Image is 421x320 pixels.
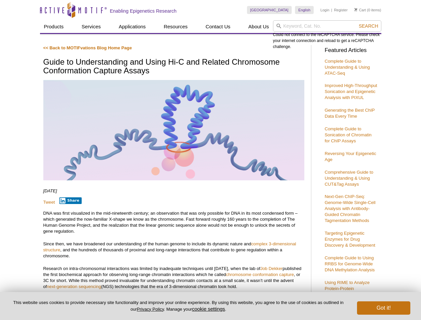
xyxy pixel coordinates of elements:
em: [DATE] [43,188,57,193]
a: Complete Guide to Understanding & Using ATAC-Seq [325,59,370,76]
a: Complete Guide to Sonication of Chromatin for ChIP Assays [325,126,372,143]
a: << Back to MOTIFvations Blog Home Page [43,45,132,50]
a: Register [334,8,348,12]
a: English [295,6,314,14]
a: Using RIME to Analyze Protein-Protein Interactions on Chromatin [325,280,375,297]
p: Research on intra-chromosomal interactions was limited by inadequate techniques until [DATE], whe... [43,266,304,290]
a: [GEOGRAPHIC_DATA] [247,6,292,14]
a: Reversing Your Epigenetic Age [325,151,376,162]
button: cookie settings [192,306,225,312]
a: Next-Gen ChIP-Seq: Genome-Wide Single-Cell Analysis with Antibody-Guided Chromatin Tagmentation M... [325,194,375,223]
a: Products [40,20,68,33]
a: Improved High-Throughput Sonication and Epigenetic Analysis with PIXUL [325,83,377,100]
a: chromosome conformation capture [226,272,294,277]
button: Got it! [357,301,410,315]
a: Applications [115,20,150,33]
p: Since then, we have broadened our understanding of the human genome to include its dynamic nature... [43,241,304,259]
img: Hi-C [43,80,304,180]
h2: Enabling Epigenetics Research [110,8,177,14]
a: Login [320,8,329,12]
p: This website uses cookies to provide necessary site functionality and improve your online experie... [11,300,346,312]
a: next-generation sequencing [47,284,101,289]
a: Services [78,20,105,33]
a: Generating the Best ChIP Data Every Time [325,108,375,119]
a: Contact Us [202,20,234,33]
li: (0 items) [354,6,381,14]
h3: Featured Articles [325,48,378,53]
a: Comprehensive Guide to Understanding & Using CUT&Tag Assays [325,170,373,187]
button: Share [59,197,82,204]
a: Targeting Epigenetic Enzymes for Drug Discovery & Development [325,231,375,248]
p: DNA was first visualized in the mid-nineteenth century; an observation that was only possible for... [43,210,304,234]
a: Cart [354,8,366,12]
button: Search [357,23,380,29]
a: Job Dekker [260,266,283,271]
li: | [331,6,332,14]
a: Complete Guide to Using RRBS for Genome-Wide DNA Methylation Analysis [325,255,375,272]
img: Your Cart [354,8,357,11]
a: Privacy Policy [137,307,164,312]
a: Tweet [43,200,55,205]
input: Keyword, Cat. No. [273,20,381,32]
a: About Us [244,20,273,33]
a: Resources [160,20,192,33]
span: Search [359,23,378,29]
div: Could not connect to the reCAPTCHA service. Please check your internet connection and reload to g... [273,20,381,50]
h1: Guide to Understanding and Using Hi-C and Related Chromosome Conformation Capture Assays [43,58,304,76]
